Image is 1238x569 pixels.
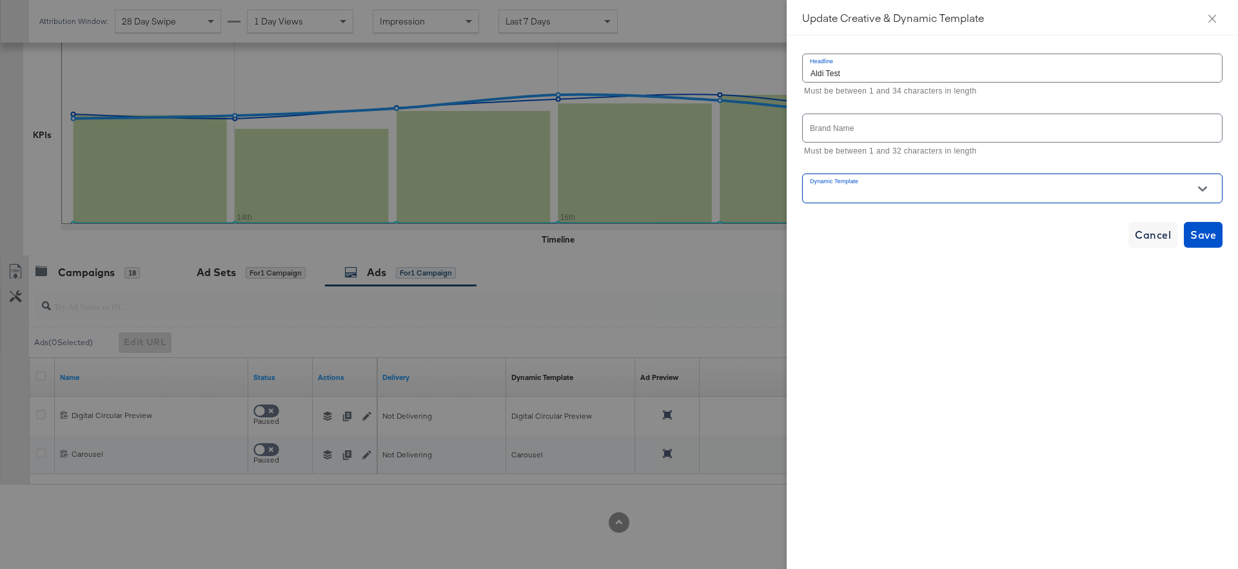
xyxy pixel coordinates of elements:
button: Save [1184,222,1223,248]
p: Must be between 1 and 34 characters in length [804,85,1213,98]
button: Open [1193,179,1212,199]
button: Cancel [1128,222,1177,248]
span: Save [1190,226,1216,244]
p: Must be between 1 and 32 characters in length [804,145,1213,158]
span: close [1207,14,1217,24]
span: Cancel [1135,226,1171,244]
div: Update Creative & Dynamic Template [802,10,1223,25]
